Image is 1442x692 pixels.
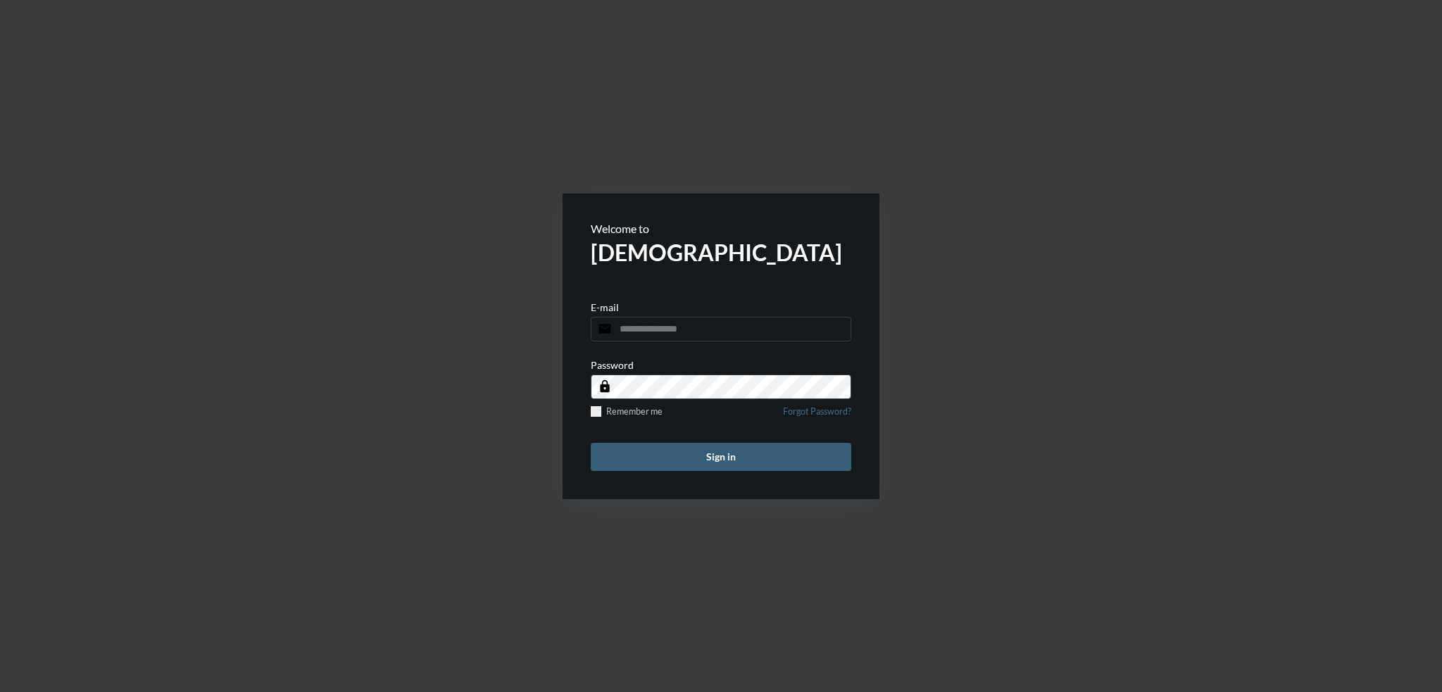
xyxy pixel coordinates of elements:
label: Remember me [591,406,663,417]
button: Sign in [591,443,851,471]
a: Forgot Password? [783,406,851,425]
p: E-mail [591,301,619,313]
h2: [DEMOGRAPHIC_DATA] [591,239,851,266]
p: Password [591,359,634,371]
p: Welcome to [591,222,851,235]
